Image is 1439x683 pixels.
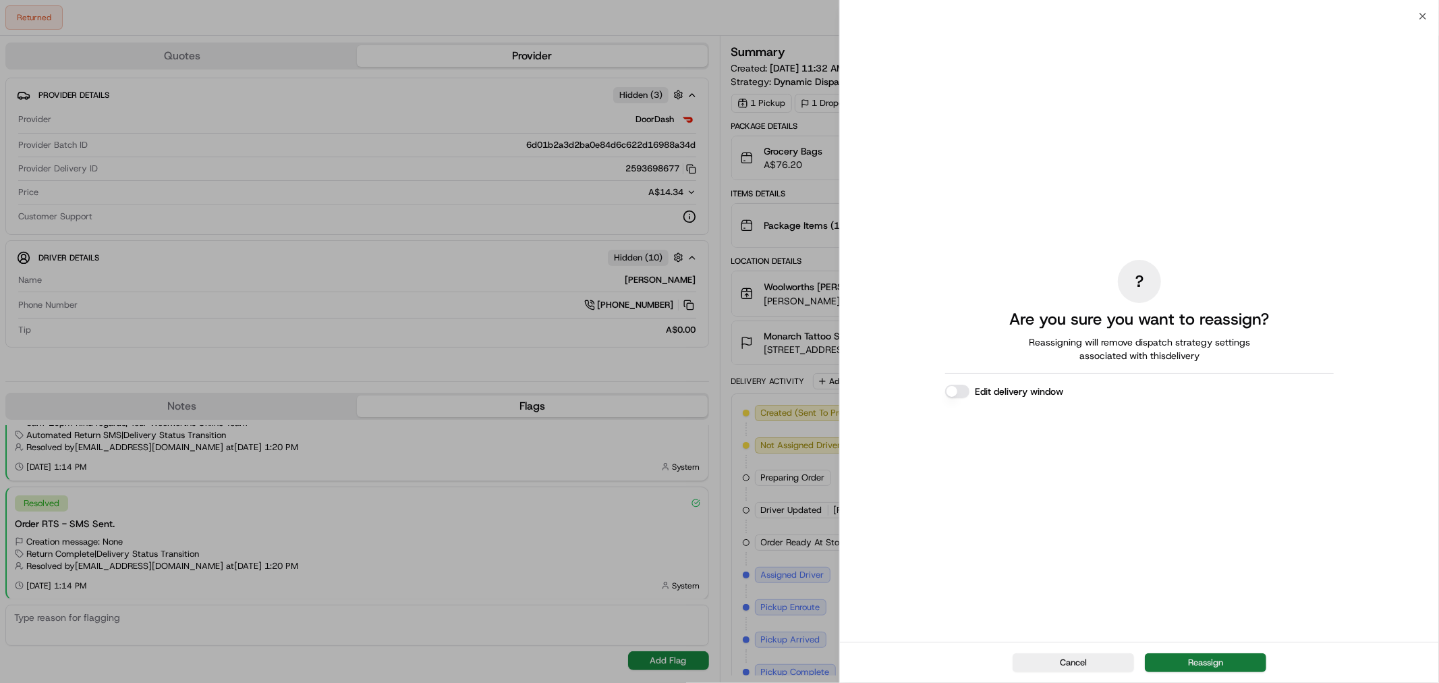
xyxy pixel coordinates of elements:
h2: Are you sure you want to reassign? [1010,308,1270,330]
button: Cancel [1013,653,1134,672]
span: Reassigning will remove dispatch strategy settings associated with this delivery [1010,335,1269,362]
div: ? [1118,260,1161,303]
button: Reassign [1145,653,1266,672]
label: Edit delivery window [975,385,1063,398]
